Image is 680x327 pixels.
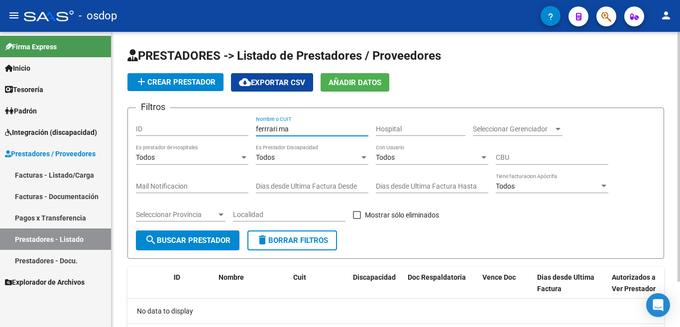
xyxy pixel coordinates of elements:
span: Añadir Datos [329,78,381,87]
span: Todos [376,153,395,161]
h3: Filtros [136,100,170,114]
span: Integración (discapacidad) [5,127,97,138]
datatable-header-cell: Nombre [215,267,289,300]
span: ID [174,273,180,281]
span: Prestadores / Proveedores [5,148,96,159]
span: Padrón [5,106,37,116]
mat-icon: person [660,9,672,21]
mat-icon: add [135,76,147,88]
span: Dias desde Ultima Factura [537,273,594,293]
span: Exportar CSV [239,78,305,87]
datatable-header-cell: Cuit [289,267,349,300]
span: Vence Doc [482,273,516,281]
datatable-header-cell: Vence Doc [478,267,533,300]
span: Todos [256,153,275,161]
button: Añadir Datos [321,73,389,92]
button: Borrar Filtros [247,230,337,250]
button: Exportar CSV [231,73,313,92]
span: Nombre [219,273,244,281]
div: Open Intercom Messenger [646,293,670,317]
span: Cuit [293,273,306,281]
span: Seleccionar Gerenciador [473,125,554,133]
mat-icon: search [145,234,157,246]
mat-icon: menu [8,9,20,21]
datatable-header-cell: ID [170,267,215,300]
span: Tesorería [5,84,43,95]
span: Autorizados a Ver Prestador [612,273,656,293]
datatable-header-cell: Dias desde Ultima Factura [533,267,608,300]
mat-icon: delete [256,234,268,246]
button: Crear Prestador [127,73,224,91]
span: Seleccionar Provincia [136,211,217,219]
div: No data to display [127,299,664,324]
span: Buscar Prestador [145,236,230,245]
datatable-header-cell: Autorizados a Ver Prestador [608,267,663,300]
span: Doc Respaldatoria [408,273,466,281]
span: Explorador de Archivos [5,277,85,288]
span: Discapacidad [353,273,396,281]
datatable-header-cell: Doc Respaldatoria [404,267,478,300]
span: Mostrar sólo eliminados [365,209,439,221]
span: Inicio [5,63,30,74]
mat-icon: cloud_download [239,76,251,88]
span: Crear Prestador [135,78,216,87]
span: Borrar Filtros [256,236,328,245]
datatable-header-cell: Discapacidad [349,267,404,300]
span: - osdop [79,5,117,27]
span: Todos [496,182,515,190]
span: Todos [136,153,155,161]
button: Buscar Prestador [136,230,239,250]
span: Firma Express [5,41,57,52]
span: PRESTADORES -> Listado de Prestadores / Proveedores [127,49,441,63]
